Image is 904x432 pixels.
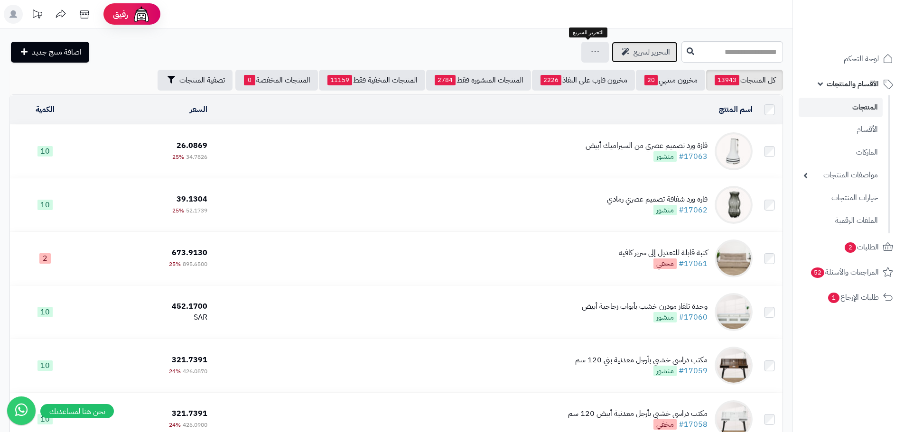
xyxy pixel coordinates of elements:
[679,312,708,323] a: #17060
[679,258,708,269] a: #17061
[799,47,898,70] a: لوحة التحكم
[828,293,839,303] span: 1
[799,119,883,140] a: الأقسام
[186,206,207,215] span: 52.1739
[426,70,531,91] a: المنتجات المنشورة فقط2784
[679,419,708,430] a: #17058
[799,165,883,185] a: مواصفات المنتجات
[636,70,705,91] a: مخزون منتهي20
[158,70,233,91] button: تصفية المنتجات
[653,258,677,269] span: مخفي
[327,75,352,85] span: 11159
[183,421,207,429] span: 426.0900
[183,260,207,268] span: 895.6500
[799,261,898,284] a: المراجعات والأسئلة52
[715,239,753,277] img: كنبة قابلة للتعديل إلى سرير كافيه
[169,421,181,429] span: 24%
[244,75,255,85] span: 0
[799,98,883,117] a: المنتجات
[634,46,670,58] span: التحرير لسريع
[169,260,181,268] span: 25%
[186,153,207,161] span: 34.7826
[172,354,207,366] span: 321.7391
[172,153,184,161] span: 25%
[541,75,561,85] span: 2226
[37,414,53,424] span: 10
[132,5,151,24] img: ai-face.png
[575,355,708,366] div: مكتب دراسي خشبي بأرجل معدنية بني 120 سم
[37,360,53,371] span: 10
[719,104,753,115] a: اسم المنتج
[235,70,318,91] a: المنتجات المخفضة0
[532,70,635,91] a: مخزون قارب على النفاذ2226
[36,104,55,115] a: الكمية
[25,5,49,26] a: تحديثات المنصة
[37,307,53,317] span: 10
[644,75,658,85] span: 20
[715,75,739,85] span: 13943
[845,242,856,253] span: 2
[715,132,753,170] img: فازة ورد تصميم عصري من السيراميك أبيض
[839,27,895,46] img: logo-2.png
[799,142,883,163] a: الماركات
[706,70,783,91] a: كل المنتجات13943
[37,200,53,210] span: 10
[679,365,708,377] a: #17059
[84,301,208,312] div: 452.1700
[84,312,208,323] div: SAR
[799,236,898,258] a: الطلبات2
[32,46,82,58] span: اضافة منتج جديد
[679,204,708,216] a: #17062
[37,146,53,156] span: 10
[169,367,181,376] span: 24%
[799,211,883,231] a: الملفات الرقمية
[568,408,708,419] div: مكتب دراسي خشبي بأرجل معدنية أبيض 120 سم
[799,188,883,208] a: خيارات المنتجات
[715,293,753,331] img: وحدة تلفاز مودرن خشب بأبواب زجاجية أبيض
[653,366,677,376] span: منشور
[679,151,708,162] a: #17063
[177,193,207,205] span: 39.1304
[715,186,753,224] img: فازة ورد شفافة تصميم عصري رمادي
[586,140,708,151] div: فازة ورد تصميم عصري من السيراميك أبيض
[179,74,225,86] span: تصفية المنتجات
[569,28,607,38] div: التحرير السريع
[811,267,824,278] span: 52
[172,408,207,419] span: 321.7391
[113,9,128,20] span: رفيق
[653,151,677,162] span: منشور
[183,367,207,376] span: 426.0870
[319,70,425,91] a: المنتجات المخفية فقط11159
[619,248,708,258] div: كنبة قابلة للتعديل إلى سرير كافيه
[653,312,677,322] span: منشور
[810,266,879,279] span: المراجعات والأسئلة
[653,419,677,430] span: مخفي
[435,75,456,85] span: 2784
[177,140,207,151] span: 26.0869
[827,291,879,304] span: طلبات الإرجاع
[11,42,89,63] a: اضافة منتج جديد
[799,286,898,309] a: طلبات الإرجاع1
[582,301,708,312] div: وحدة تلفاز مودرن خشب بأبواب زجاجية أبيض
[607,194,708,205] div: فازة ورد شفافة تصميم عصري رمادي
[844,240,879,254] span: الطلبات
[612,42,678,63] a: التحرير لسريع
[827,77,879,91] span: الأقسام والمنتجات
[172,206,184,215] span: 25%
[715,347,753,385] img: مكتب دراسي خشبي بأرجل معدنية بني 120 سم
[653,205,677,215] span: منشور
[844,52,879,65] span: لوحة التحكم
[39,253,51,264] span: 2
[190,104,207,115] a: السعر
[172,247,207,258] span: 673.9130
